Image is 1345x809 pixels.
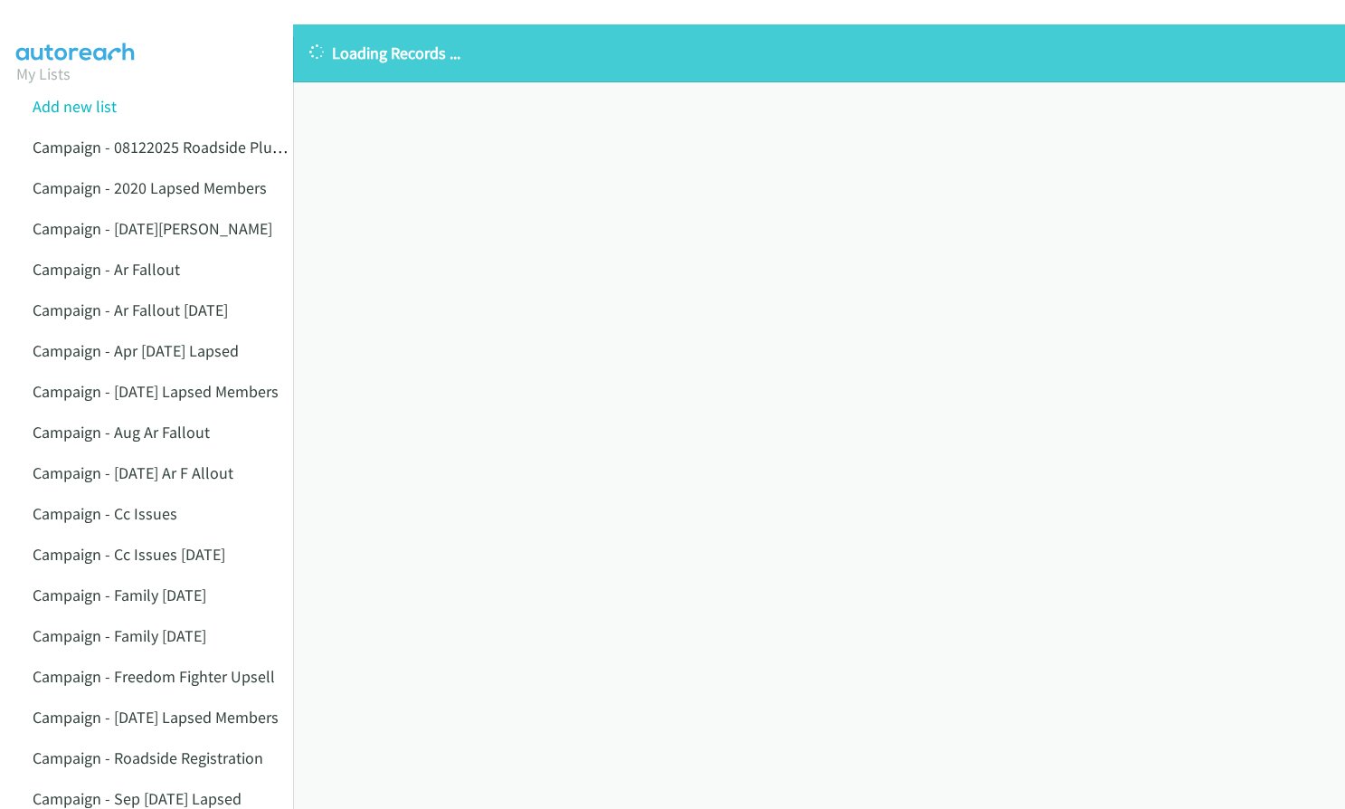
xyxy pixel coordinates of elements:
a: Campaign - Ar Fallout [DATE] [33,300,228,320]
a: Campaign - Roadside Registration [33,747,263,768]
a: Campaign - Ar Fallout [33,259,180,280]
a: Campaign - Freedom Fighter Upsell [33,666,275,687]
a: Campaign - Sep [DATE] Lapsed [33,788,242,809]
a: Campaign - Cc Issues [DATE] [33,544,225,565]
a: Campaign - Aug Ar Fallout [33,422,210,443]
a: Campaign - Family [DATE] [33,585,206,605]
a: Campaign - Apr [DATE] Lapsed [33,340,239,361]
a: Campaign - [DATE] Ar F Allout [33,462,233,483]
a: My Lists [16,63,71,84]
a: Campaign - [DATE] Lapsed Members [33,381,279,402]
a: Campaign - 2020 Lapsed Members [33,177,267,198]
a: Campaign - 08122025 Roadside Plus No Vehicles [33,137,363,157]
a: Campaign - Cc Issues [33,503,177,524]
a: Add new list [33,96,117,117]
p: Loading Records ... [309,41,1329,65]
a: Campaign - [DATE][PERSON_NAME] [33,218,272,239]
a: Campaign - Family [DATE] [33,625,206,646]
a: Campaign - [DATE] Lapsed Members [33,707,279,728]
